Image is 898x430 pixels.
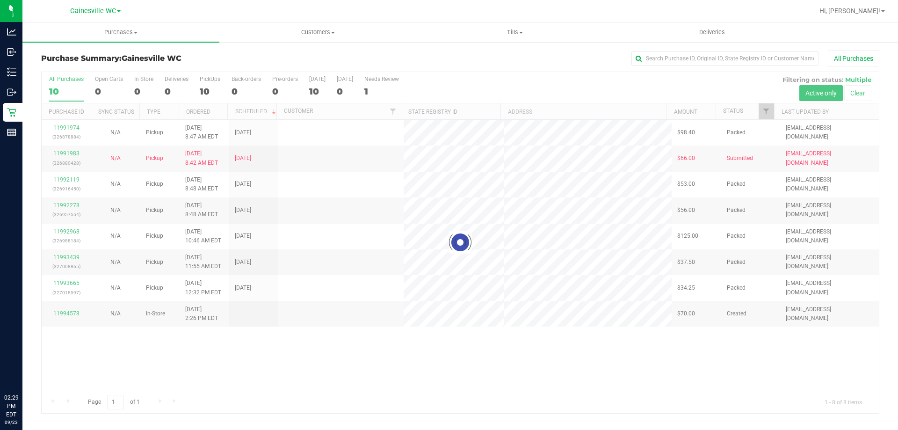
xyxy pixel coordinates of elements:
[7,47,16,57] inline-svg: Inbound
[70,7,116,15] span: Gainesville WC
[828,51,879,66] button: All Purchases
[7,67,16,77] inline-svg: Inventory
[22,28,219,36] span: Purchases
[631,51,818,66] input: Search Purchase ID, Original ID, State Registry ID or Customer Name...
[4,394,18,419] p: 02:29 PM EDT
[417,28,613,36] span: Tills
[219,22,416,42] a: Customers
[9,355,37,383] iframe: Resource center
[687,28,738,36] span: Deliveries
[41,54,320,63] h3: Purchase Summary:
[614,22,811,42] a: Deliveries
[22,22,219,42] a: Purchases
[220,28,416,36] span: Customers
[7,27,16,36] inline-svg: Analytics
[122,54,181,63] span: Gainesville WC
[4,419,18,426] p: 09/23
[819,7,880,15] span: Hi, [PERSON_NAME]!
[7,108,16,117] inline-svg: Retail
[416,22,613,42] a: Tills
[7,87,16,97] inline-svg: Outbound
[7,128,16,137] inline-svg: Reports
[28,354,39,365] iframe: Resource center unread badge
